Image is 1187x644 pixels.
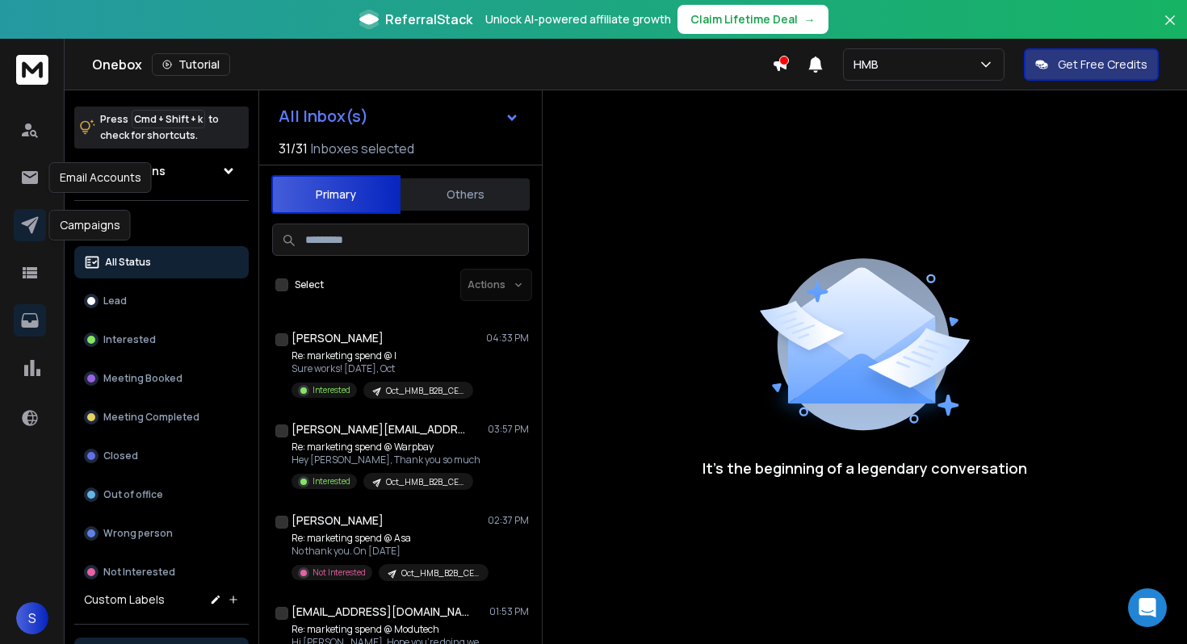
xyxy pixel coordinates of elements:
[401,177,530,212] button: Others
[103,295,127,307] p: Lead
[103,488,163,501] p: Out of office
[152,53,230,76] button: Tutorial
[292,349,473,362] p: Re: marketing spend @ I
[677,5,828,34] button: Claim Lifetime Deal→
[489,605,529,618] p: 01:53 PM
[103,527,173,540] p: Wrong person
[486,332,529,345] p: 04:33 PM
[386,385,463,397] p: Oct_HMB_B2B_CEO_India_11-100
[49,210,131,240] div: Campaigns
[103,333,156,346] p: Interested
[84,592,165,608] h3: Custom Labels
[1128,588,1167,627] div: Open Intercom Messenger
[74,324,249,356] button: Interested
[1160,10,1181,48] button: Close banner
[485,11,671,27] p: Unlock AI-powered affiliate growth
[103,372,182,385] p: Meeting Booked
[854,56,885,73] p: HMB
[804,11,816,27] span: →
[74,155,249,187] button: All Campaigns
[74,285,249,317] button: Lead
[385,10,472,29] span: ReferralStack
[292,421,469,437] h1: [PERSON_NAME][EMAIL_ADDRESS][DOMAIN_NAME]
[132,110,205,128] span: Cmd + Shift + k
[271,175,401,214] button: Primary
[74,556,249,588] button: Not Interested
[292,362,473,375] p: Sure works! [DATE], Oct
[74,362,249,395] button: Meeting Booked
[105,256,151,269] p: All Status
[74,440,249,472] button: Closed
[266,100,532,132] button: All Inbox(s)
[74,214,249,236] h3: Filters
[74,246,249,278] button: All Status
[312,384,350,396] p: Interested
[92,53,772,76] div: Onebox
[292,512,384,529] h1: [PERSON_NAME]
[74,401,249,433] button: Meeting Completed
[74,517,249,550] button: Wrong person
[292,454,480,466] p: Hey [PERSON_NAME], Thank you so much
[103,411,199,424] p: Meeting Completed
[1058,56,1147,73] p: Get Free Credits
[292,623,485,636] p: Re: marketing spend @ Modutech
[488,514,529,527] p: 02:37 PM
[295,278,324,291] label: Select
[16,602,48,634] button: S
[703,457,1027,479] p: It’s the beginning of a legendary conversation
[103,566,175,579] p: Not Interested
[279,108,368,124] h1: All Inbox(s)
[311,139,414,158] h3: Inboxes selected
[292,441,480,454] p: Re: marketing spend @ Warpbay
[100,111,219,144] p: Press to check for shortcuts.
[488,423,529,436] p: 03:57 PM
[279,139,308,158] span: 31 / 31
[292,532,485,545] p: Re: marketing spend @ Asa
[103,450,138,462] p: Closed
[292,330,384,346] h1: [PERSON_NAME]
[292,604,469,620] h1: [EMAIL_ADDRESS][DOMAIN_NAME]
[1024,48,1159,81] button: Get Free Credits
[386,476,463,488] p: Oct_HMB_B2B_CEO_India_11-100
[292,545,485,558] p: No thank you. On [DATE]
[401,567,479,579] p: Oct_HMB_B2B_CEO_India_11-100
[312,567,366,579] p: Not Interested
[74,479,249,511] button: Out of office
[49,162,152,193] div: Email Accounts
[312,475,350,487] p: Interested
